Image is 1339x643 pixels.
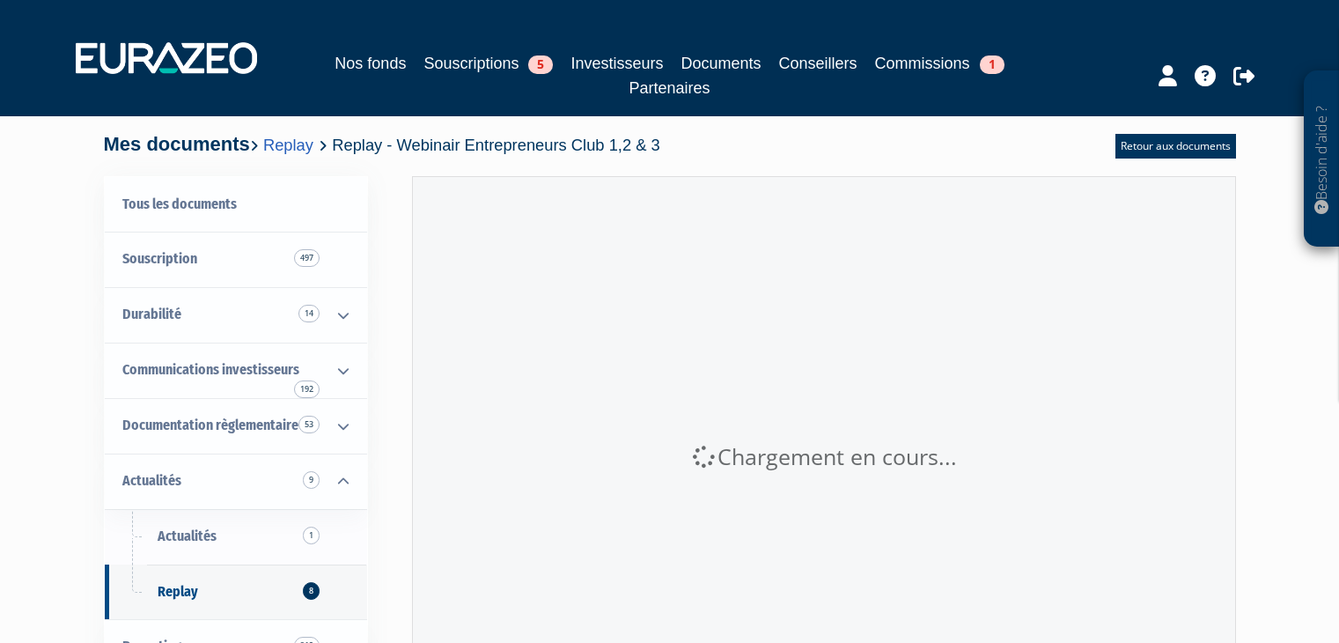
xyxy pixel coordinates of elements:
[294,249,320,267] span: 497
[104,134,660,155] h4: Mes documents
[105,398,367,454] a: Documentation règlementaire 53
[122,472,181,489] span: Actualités
[158,583,198,600] span: Replay
[335,51,406,76] a: Nos fonds
[423,51,553,76] a: Souscriptions5
[1312,80,1332,239] p: Besoin d'aide ?
[413,441,1235,473] div: Chargement en cours...
[528,55,553,74] span: 5
[1115,134,1236,159] a: Retour aux documents
[875,51,1004,76] a: Commissions1
[122,306,181,322] span: Durabilité
[105,232,367,287] a: Souscription497
[158,528,217,544] span: Actualités
[779,51,857,76] a: Conseillers
[122,361,299,378] span: Communications investisseurs
[105,454,367,509] a: Actualités 9
[303,471,320,489] span: 9
[105,509,367,565] a: Actualités1
[303,582,320,600] span: 8
[681,51,761,76] a: Documents
[570,51,663,76] a: Investisseurs
[105,343,367,398] a: Communications investisseurs 192
[76,42,257,74] img: 1732889491-logotype_eurazeo_blanc_rvb.png
[263,136,313,154] a: Replay
[298,305,320,322] span: 14
[332,136,660,154] span: Replay - Webinair Entrepreneurs Club 1,2 & 3
[980,55,1004,74] span: 1
[105,565,367,620] a: Replay8
[122,417,298,433] span: Documentation règlementaire
[298,416,320,433] span: 53
[122,250,197,267] span: Souscription
[303,527,320,544] span: 1
[105,177,367,233] a: Tous les documents
[294,381,320,398] span: 192
[629,76,710,100] a: Partenaires
[105,287,367,343] a: Durabilité 14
